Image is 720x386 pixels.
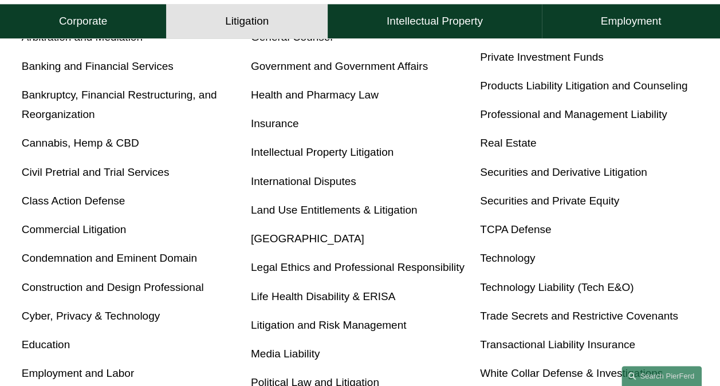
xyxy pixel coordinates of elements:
a: Health and Pharmacy Law [251,89,379,101]
a: Banking and Financial Services [22,60,174,72]
h4: Employment [601,15,662,29]
a: Commercial Litigation [22,223,127,235]
a: Life Health Disability & ERISA [251,290,395,302]
a: Private Investment Funds [480,51,603,63]
a: Condemnation and Eminent Domain [22,252,197,264]
a: Cannabis, Hemp & CBD [22,137,139,149]
a: General Counsel [251,31,333,43]
a: Securities and Derivative Litigation [480,166,647,178]
a: Arbitration and Mediation [22,31,143,43]
a: Technology Liability (Tech E&O) [480,281,634,293]
a: Education [22,338,70,350]
a: Media Liability [251,348,320,360]
a: Bankruptcy, Financial Restructuring, and Reorganization [22,89,217,120]
h4: Litigation [225,15,269,29]
a: Insurance [251,117,298,129]
a: Professional and Management Liability [480,108,667,120]
a: Intellectual Property Litigation [251,146,394,158]
a: Class Action Defense [22,195,125,207]
a: Civil Pretrial and Trial Services [22,166,170,178]
a: Trade Secrets and Restrictive Covenants [480,310,678,322]
a: Search this site [621,366,702,386]
a: International Disputes [251,175,356,187]
a: Legal Ethics and Professional Responsibility [251,261,465,273]
a: Real Estate [480,137,536,149]
h4: Corporate [59,15,108,29]
a: White Collar Defense & Investigations [480,367,663,379]
a: Technology [480,252,535,264]
a: Government and Government Affairs [251,60,428,72]
a: Securities and Private Equity [480,195,619,207]
a: TCPA Defense [480,223,551,235]
a: Land Use Entitlements & Litigation [251,204,417,216]
a: Construction and Design Professional [22,281,204,293]
a: Litigation and Risk Management [251,319,406,331]
a: Products Liability Litigation and Counseling [480,80,687,92]
a: Employment and Labor [22,367,134,379]
h4: Intellectual Property [387,15,483,29]
a: [GEOGRAPHIC_DATA] [251,233,364,245]
a: Cyber, Privacy & Technology [22,310,160,322]
a: Transactional Liability Insurance [480,338,635,350]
